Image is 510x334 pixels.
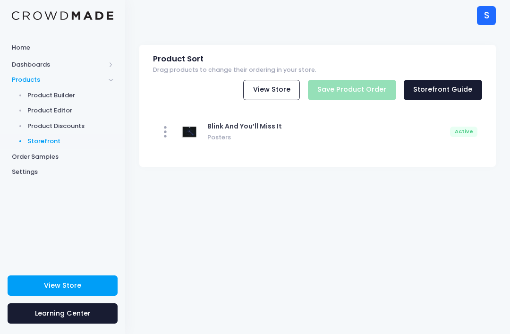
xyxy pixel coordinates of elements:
[12,60,105,69] span: Dashboards
[12,43,113,52] span: Home
[12,152,113,162] span: Order Samples
[27,121,114,131] span: Product Discounts
[8,275,118,296] a: View Store
[8,303,118,324] a: Learning Center
[12,11,113,20] img: Logo
[450,127,477,137] div: Active
[153,54,204,64] span: Product Sort
[477,6,496,25] div: S
[12,75,105,85] span: Products
[153,67,316,74] span: Drag products to change their ordering in your store.
[27,106,114,115] span: Product Editor
[27,91,114,100] span: Product Builder
[404,80,482,100] a: Storefront Guide
[207,121,282,131] span: Blink And You’ll Miss It
[44,281,81,290] span: View Store
[243,80,300,100] a: View Store
[207,131,447,142] span: Posters
[12,167,113,177] span: Settings
[35,308,91,318] span: Learning Center
[27,137,114,146] span: Storefront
